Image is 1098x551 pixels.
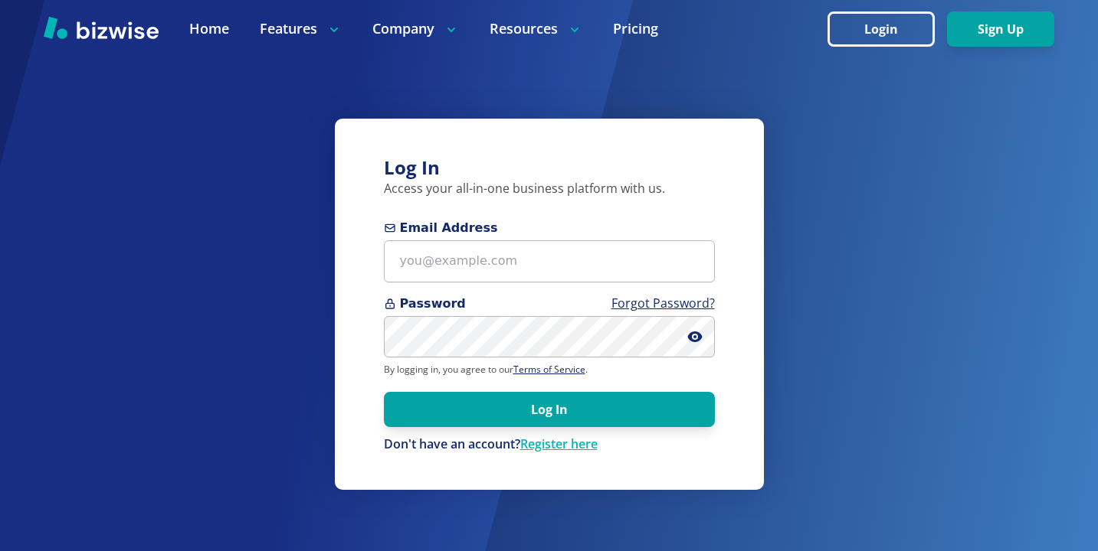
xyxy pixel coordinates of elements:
a: Login [828,22,947,37]
button: Log In [384,392,715,427]
a: Pricing [613,19,658,38]
button: Login [828,11,935,47]
img: Bizwise Logo [44,16,159,39]
p: Resources [490,19,582,38]
span: Email Address [384,219,715,237]
div: Don't have an account?Register here [384,436,715,453]
a: Home [189,19,229,38]
p: Don't have an account? [384,436,715,453]
a: Register here [520,435,598,452]
input: you@example.com [384,240,715,282]
button: Sign Up [947,11,1054,47]
p: Features [260,19,342,38]
a: Sign Up [947,22,1054,37]
a: Forgot Password? [611,295,715,311]
span: Password [384,295,715,313]
p: Company [372,19,459,38]
p: By logging in, you agree to our . [384,364,715,376]
p: Access your all-in-one business platform with us. [384,181,715,197]
a: Terms of Service [513,363,585,376]
h3: Log In [384,155,715,181]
